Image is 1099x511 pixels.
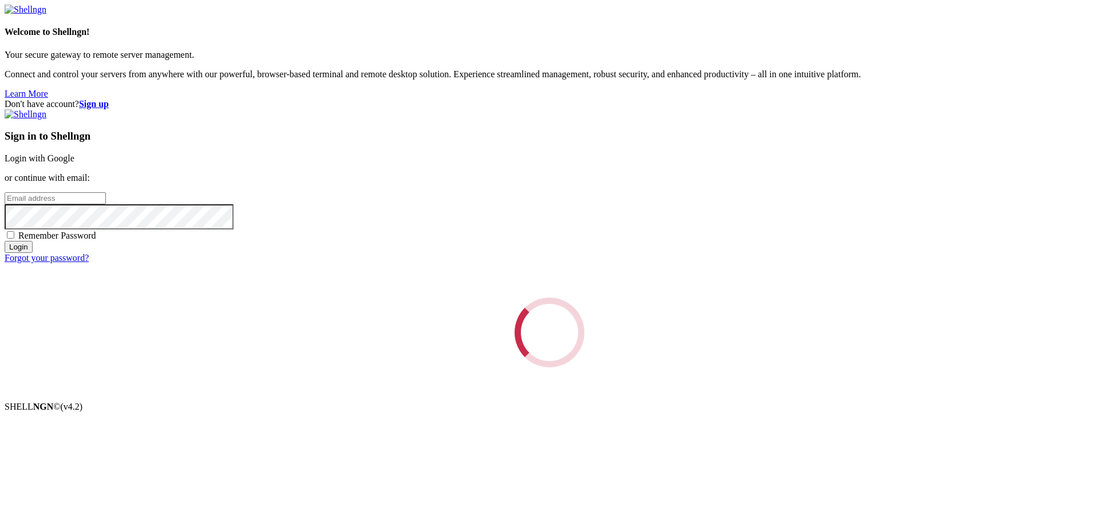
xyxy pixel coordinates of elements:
span: Remember Password [18,231,96,240]
a: Sign up [79,99,109,109]
p: or continue with email: [5,173,1094,183]
h4: Welcome to Shellngn! [5,27,1094,37]
p: Your secure gateway to remote server management. [5,50,1094,60]
img: Shellngn [5,109,46,120]
input: Login [5,241,33,253]
input: Remember Password [7,231,14,239]
span: SHELL © [5,402,82,411]
a: Login with Google [5,153,74,163]
div: Don't have account? [5,99,1094,109]
div: Loading... [506,289,592,375]
h3: Sign in to Shellngn [5,130,1094,142]
a: Learn More [5,89,48,98]
a: Forgot your password? [5,253,89,263]
input: Email address [5,192,106,204]
b: NGN [33,402,54,411]
span: 4.2.0 [61,402,83,411]
img: Shellngn [5,5,46,15]
p: Connect and control your servers from anywhere with our powerful, browser-based terminal and remo... [5,69,1094,80]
